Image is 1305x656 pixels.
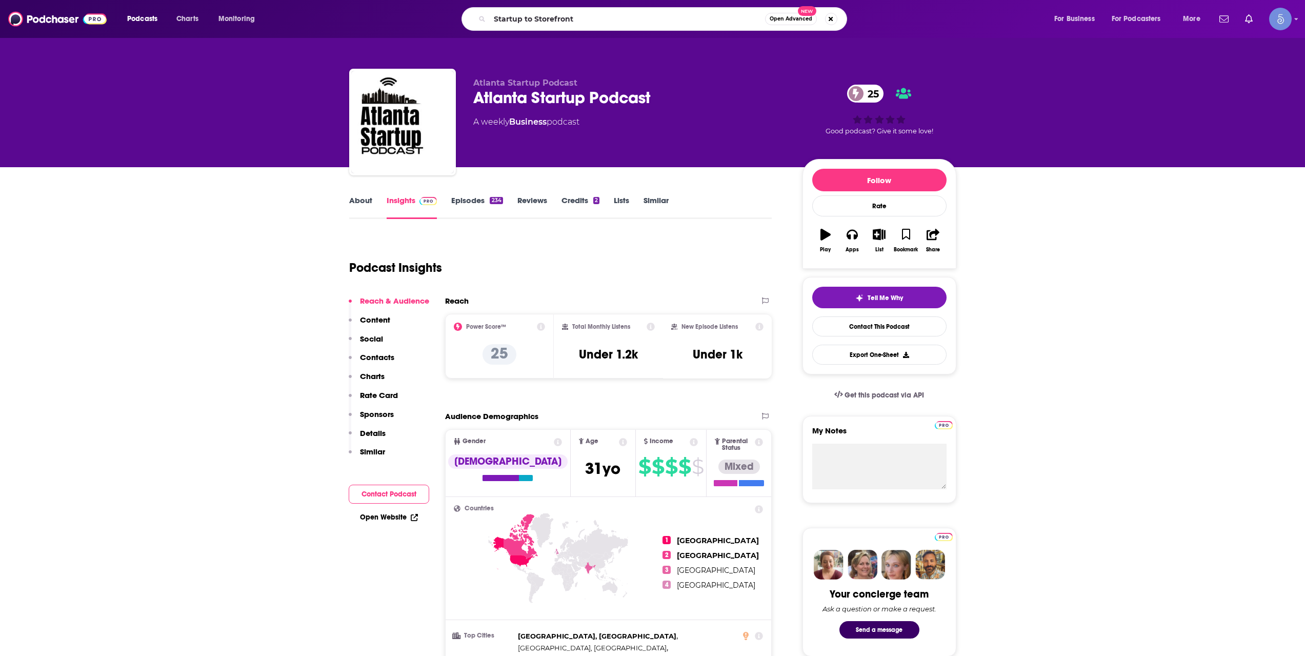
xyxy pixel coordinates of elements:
[360,315,390,325] p: Content
[693,347,742,362] h3: Under 1k
[812,287,947,308] button: tell me why sparkleTell Me Why
[830,588,929,601] div: Your concierge team
[650,438,673,445] span: Income
[572,323,630,330] h2: Total Monthly Listens
[812,316,947,336] a: Contact This Podcast
[677,581,755,590] span: [GEOGRAPHIC_DATA]
[509,117,547,127] a: Business
[662,566,671,574] span: 3
[926,247,940,253] div: Share
[349,352,394,371] button: Contacts
[1176,11,1213,27] button: open menu
[451,195,503,219] a: Episodes234
[561,195,599,219] a: Credits2
[915,550,945,580] img: Jon Profile
[681,323,738,330] h2: New Episode Listens
[692,459,704,475] span: $
[585,459,620,479] span: 31 yo
[349,260,442,275] h1: Podcast Insights
[351,71,454,173] img: Atlanta Startup Podcast
[677,536,759,545] span: [GEOGRAPHIC_DATA]
[826,383,933,408] a: Get this podcast via API
[1047,11,1108,27] button: open menu
[857,85,884,103] span: 25
[868,294,903,302] span: Tell Me Why
[349,390,398,409] button: Rate Card
[349,447,385,466] button: Similar
[826,127,933,135] span: Good podcast? Give it some love!
[1269,8,1292,30] span: Logged in as Spiral5-G1
[677,566,755,575] span: [GEOGRAPHIC_DATA]
[471,7,857,31] div: Search podcasts, credits, & more...
[812,426,947,444] label: My Notes
[360,428,386,438] p: Details
[445,296,469,306] h2: Reach
[463,438,486,445] span: Gender
[812,169,947,191] button: Follow
[770,16,812,22] span: Open Advanced
[1112,12,1161,26] span: For Podcasters
[814,550,844,580] img: Sydney Profile
[881,550,911,580] img: Jules Profile
[360,409,394,419] p: Sponsors
[652,459,664,475] span: $
[820,247,831,253] div: Play
[638,459,651,475] span: $
[360,371,385,381] p: Charts
[875,247,884,253] div: List
[8,9,107,29] img: Podchaser - Follow, Share and Rate Podcasts
[518,632,676,640] span: [GEOGRAPHIC_DATA], [GEOGRAPHIC_DATA]
[935,420,953,429] a: Pro website
[349,296,429,315] button: Reach & Audience
[579,347,638,362] h3: Under 1.2k
[445,411,538,421] h2: Audience Demographics
[1215,10,1233,28] a: Show notifications dropdown
[211,11,268,27] button: open menu
[349,428,386,447] button: Details
[454,632,514,639] h3: Top Cities
[812,222,839,259] button: Play
[593,197,599,204] div: 2
[419,197,437,205] img: Podchaser Pro
[448,454,568,469] div: [DEMOGRAPHIC_DATA]
[614,195,629,219] a: Lists
[586,438,598,445] span: Age
[935,533,953,541] img: Podchaser Pro
[483,344,516,365] p: 25
[218,12,255,26] span: Monitoring
[665,459,677,475] span: $
[839,222,866,259] button: Apps
[349,334,383,353] button: Social
[802,78,956,142] div: 25Good podcast? Give it some love!
[465,505,494,512] span: Countries
[349,371,385,390] button: Charts
[120,11,171,27] button: open menu
[662,536,671,544] span: 1
[845,391,924,400] span: Get this podcast via API
[518,642,668,654] span: ,
[360,334,383,344] p: Social
[1241,10,1257,28] a: Show notifications dropdown
[662,551,671,559] span: 2
[1183,12,1200,26] span: More
[1105,11,1176,27] button: open menu
[360,390,398,400] p: Rate Card
[349,409,394,428] button: Sponsors
[798,6,816,16] span: New
[718,460,760,474] div: Mixed
[935,421,953,429] img: Podchaser Pro
[473,78,577,88] span: Atlanta Startup Podcast
[765,13,817,25] button: Open AdvancedNew
[360,513,418,522] a: Open Website
[812,345,947,365] button: Export One-Sheet
[839,621,919,639] button: Send a message
[935,531,953,541] a: Pro website
[1054,12,1095,26] span: For Business
[349,195,372,219] a: About
[473,116,579,128] div: A weekly podcast
[518,644,667,652] span: [GEOGRAPHIC_DATA], [GEOGRAPHIC_DATA]
[644,195,669,219] a: Similar
[1269,8,1292,30] button: Show profile menu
